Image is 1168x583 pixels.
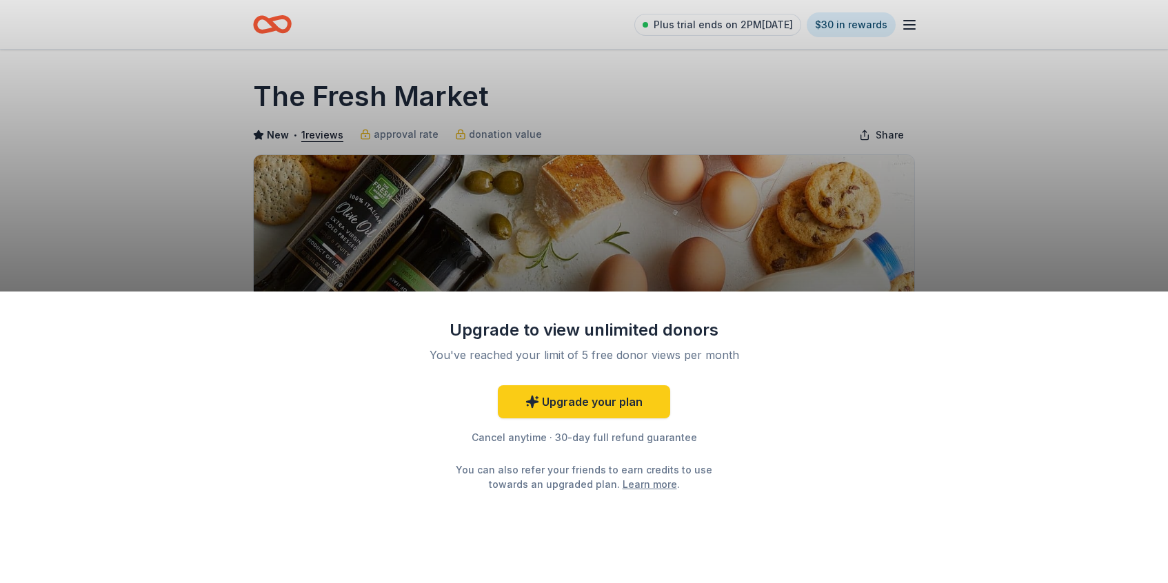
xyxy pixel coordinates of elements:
a: Upgrade your plan [498,385,670,418]
div: You can also refer your friends to earn credits to use towards an upgraded plan. . [443,462,725,491]
a: Learn more [623,477,677,491]
div: Upgrade to view unlimited donors [405,319,763,341]
div: Cancel anytime · 30-day full refund guarantee [405,429,763,446]
div: You've reached your limit of 5 free donor views per month [421,347,747,363]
